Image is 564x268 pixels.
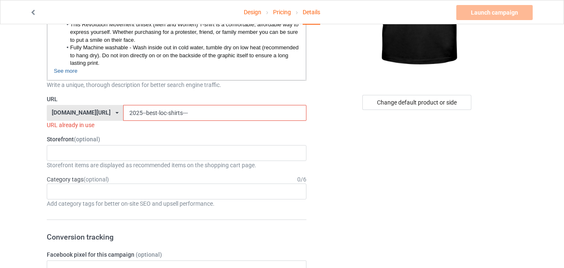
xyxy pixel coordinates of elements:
[47,95,306,103] label: URL
[303,0,320,25] div: Details
[136,251,162,258] span: (optional)
[47,199,306,208] div: Add category tags for better on-site SEO and upsell performance.
[54,68,77,74] span: See more
[47,175,109,184] label: Category tags
[70,21,300,43] span: This Revolution Movement unisex (Men and Women) T-shirt is a comfortable, affordable way to expre...
[74,136,100,143] span: (optional)
[47,135,306,143] label: Storefront
[47,232,306,242] h3: Conversion tracking
[83,176,109,183] span: (optional)
[362,95,471,110] div: Change default product or side
[297,175,306,184] div: 0 / 6
[52,110,111,115] div: [DOMAIN_NAME][URL]
[47,121,306,129] div: URL already in use
[47,250,306,259] label: Facebook pixel for this campaign
[47,81,306,89] div: Write a unique, thorough description for better search engine traffic.
[273,0,291,24] a: Pricing
[70,44,300,66] span: Fully Machine washable - Wash inside out in cold water, tumble dry on low heat (recommended to ha...
[244,0,261,24] a: Design
[47,161,306,169] div: Storefront items are displayed as recommended items on the shopping cart page.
